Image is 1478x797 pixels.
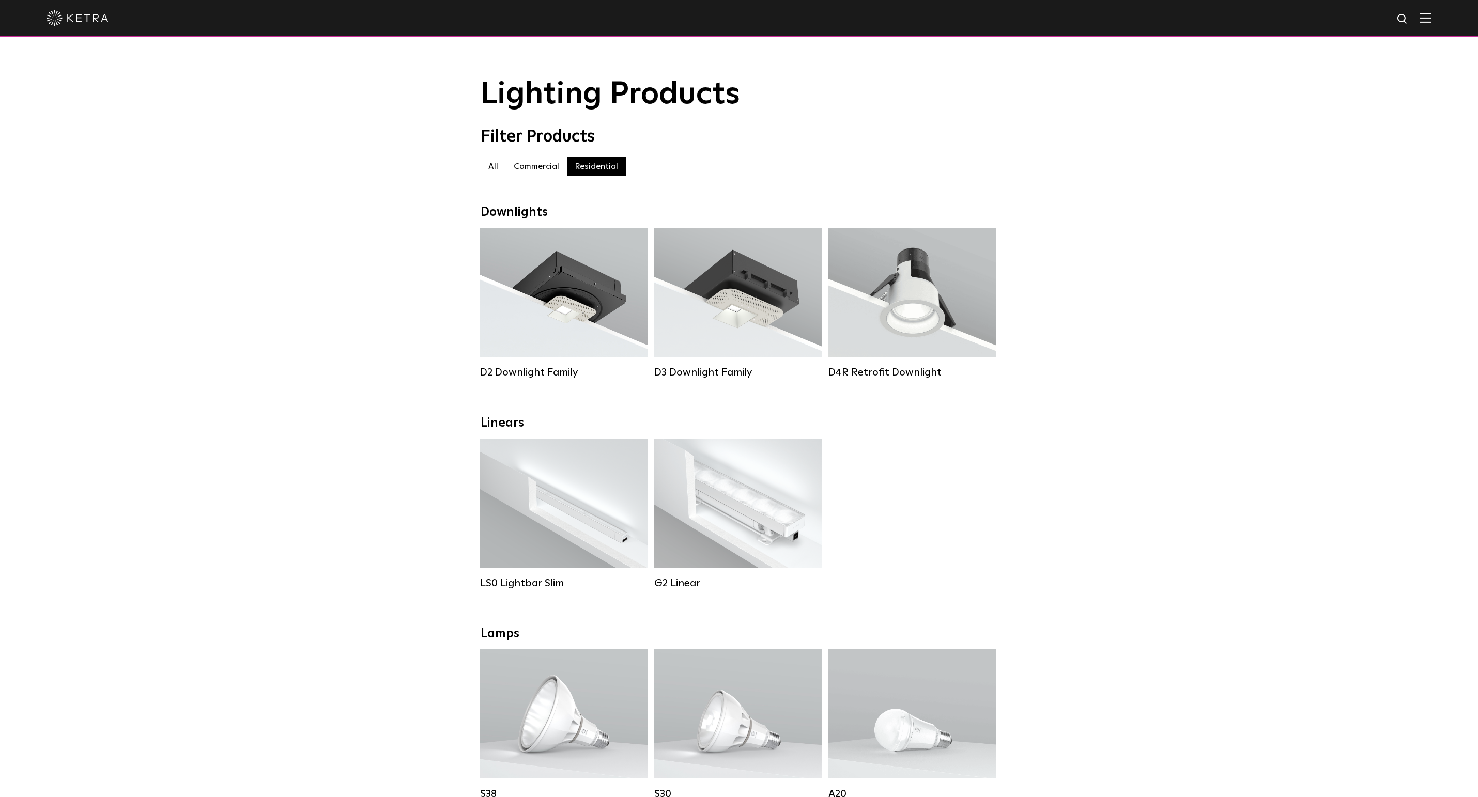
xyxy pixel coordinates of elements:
div: LS0 Lightbar Slim [480,577,648,589]
div: D2 Downlight Family [480,366,648,379]
span: Lighting Products [481,79,740,110]
a: LS0 Lightbar Slim Lumen Output:200 / 350Colors:White / BlackControl:X96 Controller [480,439,648,592]
div: G2 Linear [654,577,822,589]
img: ketra-logo-2019-white [47,10,109,26]
img: search icon [1396,13,1409,26]
label: All [481,157,506,176]
div: Linears [481,416,997,431]
label: Commercial [506,157,567,176]
a: G2 Linear Lumen Output:400 / 700 / 1000Colors:WhiteBeam Angles:Flood / [GEOGRAPHIC_DATA] / Narrow... [654,439,822,592]
div: D4R Retrofit Downlight [828,366,996,379]
a: D2 Downlight Family Lumen Output:1200Colors:White / Black / Gloss Black / Silver / Bronze / Silve... [480,228,648,381]
a: D4R Retrofit Downlight Lumen Output:800Colors:White / BlackBeam Angles:15° / 25° / 40° / 60°Watta... [828,228,996,381]
label: Residential [567,157,626,176]
div: Filter Products [481,127,997,147]
div: Downlights [481,205,997,220]
a: D3 Downlight Family Lumen Output:700 / 900 / 1100Colors:White / Black / Silver / Bronze / Paintab... [654,228,822,381]
div: D3 Downlight Family [654,366,822,379]
div: Lamps [481,627,997,642]
img: Hamburger%20Nav.svg [1420,13,1431,23]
